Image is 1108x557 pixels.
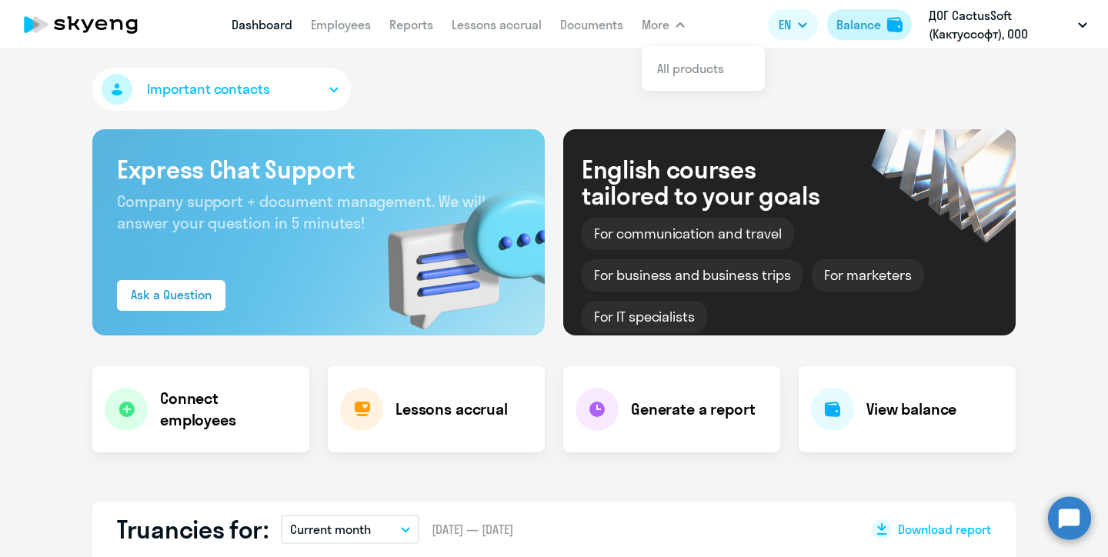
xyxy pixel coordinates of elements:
p: ДОГ CactusSoft (Кактуссофт), ООО КАКТУССОФТ [929,6,1072,43]
img: balance [887,17,903,32]
span: Company support + document management. We will answer your question in 5 minutes! [117,192,486,232]
button: More [642,9,685,40]
button: Current month [281,515,419,544]
a: All products [657,61,724,76]
button: Balancebalance [827,9,912,40]
span: Download report [898,521,991,538]
h4: Generate a report [631,399,755,420]
span: [DATE] — [DATE] [432,521,513,538]
a: Reports [389,17,433,32]
button: Important contacts [92,68,351,111]
h2: Truancies for: [117,514,269,545]
img: bg-img [365,162,545,335]
div: For IT specialists [582,301,707,333]
button: ДОГ CactusSoft (Кактуссофт), ООО КАКТУССОФТ [921,6,1095,43]
button: Ask a Question [117,280,225,311]
a: Lessons accrual [452,17,542,32]
h3: Express Chat Support [117,154,520,185]
a: Documents [560,17,623,32]
a: Employees [311,17,371,32]
span: EN [779,15,791,34]
button: EN [768,9,818,40]
div: English courses tailored to your goals [582,156,845,208]
h4: Lessons accrual [395,399,508,420]
div: Ask a Question [131,285,212,304]
span: Important contacts [147,79,270,99]
h4: Connect employees [160,388,297,431]
p: Current month [290,520,371,539]
div: Balance [836,15,881,34]
div: For marketers [812,259,923,292]
div: For business and business trips [582,259,803,292]
a: Dashboard [232,17,292,32]
span: More [642,15,669,34]
h4: View balance [866,399,956,420]
div: For communication and travel [582,218,794,250]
